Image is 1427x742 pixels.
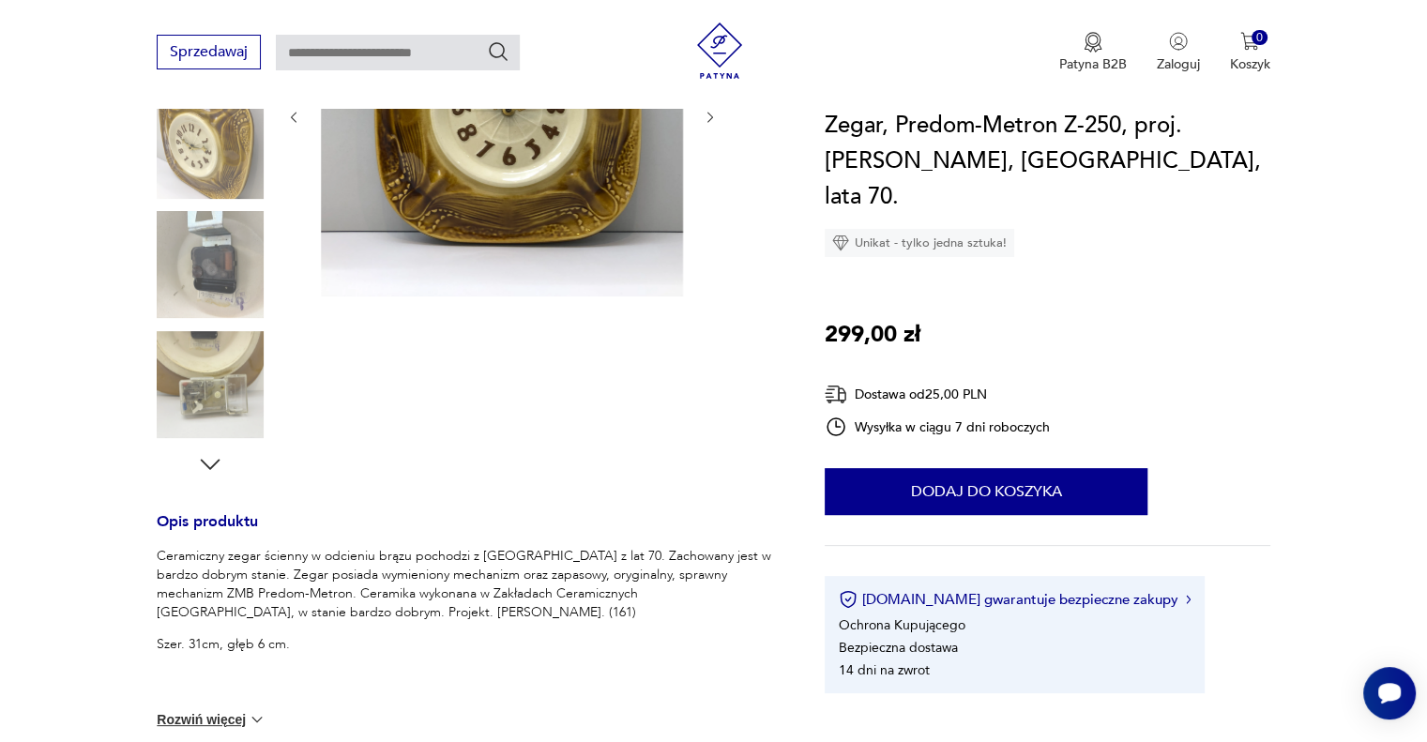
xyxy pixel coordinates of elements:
[1363,667,1416,719] iframe: Smartsupp widget button
[1084,32,1102,53] img: Ikona medalu
[157,35,261,69] button: Sprzedawaj
[157,635,780,654] p: Szer. 31cm, głęb 6 cm.
[487,40,509,63] button: Szukaj
[839,590,858,609] img: Ikona certyfikatu
[825,229,1014,257] div: Unikat - tylko jedna sztuka!
[157,710,266,729] button: Rozwiń więcej
[248,710,266,729] img: chevron down
[1157,32,1200,73] button: Zaloguj
[1230,32,1270,73] button: 0Koszyk
[157,547,780,622] p: Ceramiczny zegar ścienny w odcieniu brązu pochodzi z [GEOGRAPHIC_DATA] z lat 70. Zachowany jest w...
[157,211,264,318] img: Zdjęcie produktu Zegar, Predom-Metron Z-250, proj. A. Sadulski, Polska, lata 70.
[1157,55,1200,73] p: Zaloguj
[1252,30,1268,46] div: 0
[839,639,958,657] li: Bezpieczna dostawa
[1230,55,1270,73] p: Koszyk
[1059,32,1127,73] button: Patyna B2B
[157,516,780,547] h3: Opis produktu
[825,468,1147,515] button: Dodaj do koszyka
[1059,32,1127,73] a: Ikona medaluPatyna B2B
[839,661,930,679] li: 14 dni na zwrot
[825,383,1050,406] div: Dostawa od 25,00 PLN
[832,235,849,251] img: Ikona diamentu
[1240,32,1259,51] img: Ikona koszyka
[825,317,920,353] p: 299,00 zł
[157,92,264,199] img: Zdjęcie produktu Zegar, Predom-Metron Z-250, proj. A. Sadulski, Polska, lata 70.
[825,108,1270,215] h1: Zegar, Predom-Metron Z-250, proj. [PERSON_NAME], [GEOGRAPHIC_DATA], lata 70.
[1186,595,1192,604] img: Ikona strzałki w prawo
[691,23,748,79] img: Patyna - sklep z meblami i dekoracjami vintage
[839,590,1191,609] button: [DOMAIN_NAME] gwarantuje bezpieczne zakupy
[157,47,261,60] a: Sprzedawaj
[157,331,264,438] img: Zdjęcie produktu Zegar, Predom-Metron Z-250, proj. A. Sadulski, Polska, lata 70.
[825,383,847,406] img: Ikona dostawy
[839,616,965,634] li: Ochrona Kupującego
[825,416,1050,438] div: Wysyłka w ciągu 7 dni roboczych
[1059,55,1127,73] p: Patyna B2B
[1169,32,1188,51] img: Ikonka użytkownika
